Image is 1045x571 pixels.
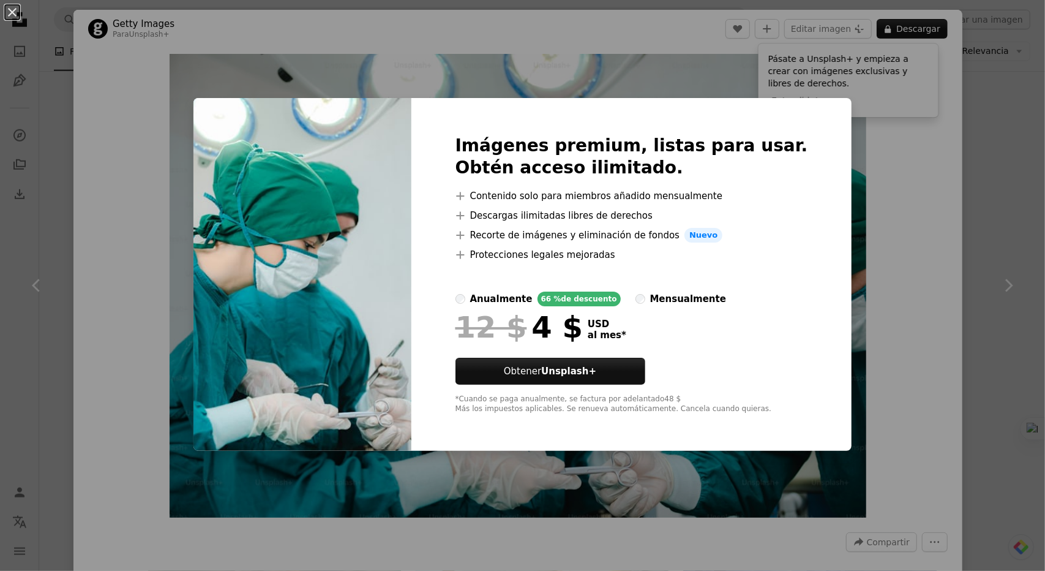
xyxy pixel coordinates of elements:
[455,311,583,343] div: 4 $
[455,311,527,343] span: 12 $
[455,358,645,385] button: ObtenerUnsplash+
[470,292,533,306] div: anualmente
[650,292,726,306] div: mensualmente
[455,189,808,203] li: Contenido solo para miembros añadido mensualmente
[193,98,411,451] img: premium_photo-1664478187629-ca157d088d48
[588,319,626,330] span: USD
[588,330,626,341] span: al mes *
[455,395,808,414] div: *Cuando se paga anualmente, se factura por adelantado 48 $ Más los impuestos aplicables. Se renue...
[455,248,808,262] li: Protecciones legales mejoradas
[455,228,808,243] li: Recorte de imágenes y eliminación de fondos
[455,294,465,304] input: anualmente66 %de descuento
[537,292,621,306] div: 66 % de descuento
[455,208,808,223] li: Descargas ilimitadas libres de derechos
[455,135,808,179] h2: Imágenes premium, listas para usar. Obtén acceso ilimitado.
[684,228,722,243] span: Nuevo
[635,294,645,304] input: mensualmente
[541,366,596,377] strong: Unsplash+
